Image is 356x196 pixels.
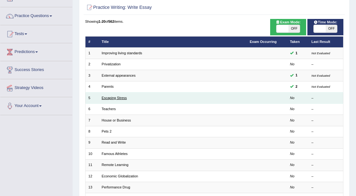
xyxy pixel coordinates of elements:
td: 4 [85,81,99,92]
em: No [290,129,294,133]
em: No [290,107,294,111]
th: Last Result [308,36,343,47]
a: Read and Write [102,140,126,144]
th: Title [99,36,247,47]
a: Escaping Stress [102,96,127,100]
span: You can still take this question [294,84,300,90]
a: Success Stories [0,61,72,77]
div: Showing of items. [85,19,344,24]
div: – [311,96,340,101]
td: 3 [85,70,99,81]
div: – [311,185,340,190]
em: No [290,185,294,189]
a: Practice Questions [0,7,72,23]
td: 10 [85,148,99,159]
td: 5 [85,92,99,104]
span: Time Mode: [311,20,339,25]
span: OFF [326,25,337,33]
a: Tests [0,25,72,41]
small: Not Evaluated [311,85,330,88]
td: 11 [85,160,99,171]
span: You can still take this question [294,50,300,56]
span: OFF [288,25,300,33]
div: – [311,129,340,134]
div: – [311,151,340,157]
a: Your Account [0,97,72,113]
em: No [290,174,294,178]
td: 8 [85,126,99,137]
a: External appearances [102,74,135,77]
h2: Practice Writing: Write Essay [85,3,246,12]
td: 2 [85,59,99,70]
a: Exam Occurring [250,40,276,44]
td: 6 [85,104,99,115]
a: House or Business [102,118,131,122]
small: Not Evaluated [311,74,330,77]
div: Show exams occurring in exams [270,19,306,35]
span: You can still take this question [294,73,300,78]
td: 13 [85,182,99,193]
b: 1-20 [98,20,105,23]
th: Taken [287,36,308,47]
em: No [290,163,294,167]
a: Pets 2 [102,129,111,133]
em: No [290,62,294,66]
span: Exam Mode: [274,20,303,25]
em: No [290,152,294,156]
em: No [290,118,294,122]
b: 562 [108,20,114,23]
small: Not Evaluated [311,51,330,55]
div: – [311,174,340,179]
div: – [311,62,340,67]
td: 12 [85,171,99,182]
a: Famous Athletes [102,152,128,156]
a: Teachers [102,107,116,111]
td: 9 [85,137,99,148]
div: – [311,118,340,123]
td: 7 [85,115,99,126]
div: – [311,140,340,145]
th: # [85,36,99,47]
a: Parents [102,85,114,88]
a: Performance Drug [102,185,130,189]
em: No [290,96,294,100]
a: Strategy Videos [0,79,72,95]
div: – [311,163,340,168]
a: Predictions [0,43,72,59]
td: 1 [85,48,99,59]
a: Privatization [102,62,121,66]
a: Economic Globalization [102,174,138,178]
em: No [290,140,294,144]
div: – [311,107,340,112]
a: Improving living standards [102,51,142,55]
a: Remote Learning [102,163,128,167]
